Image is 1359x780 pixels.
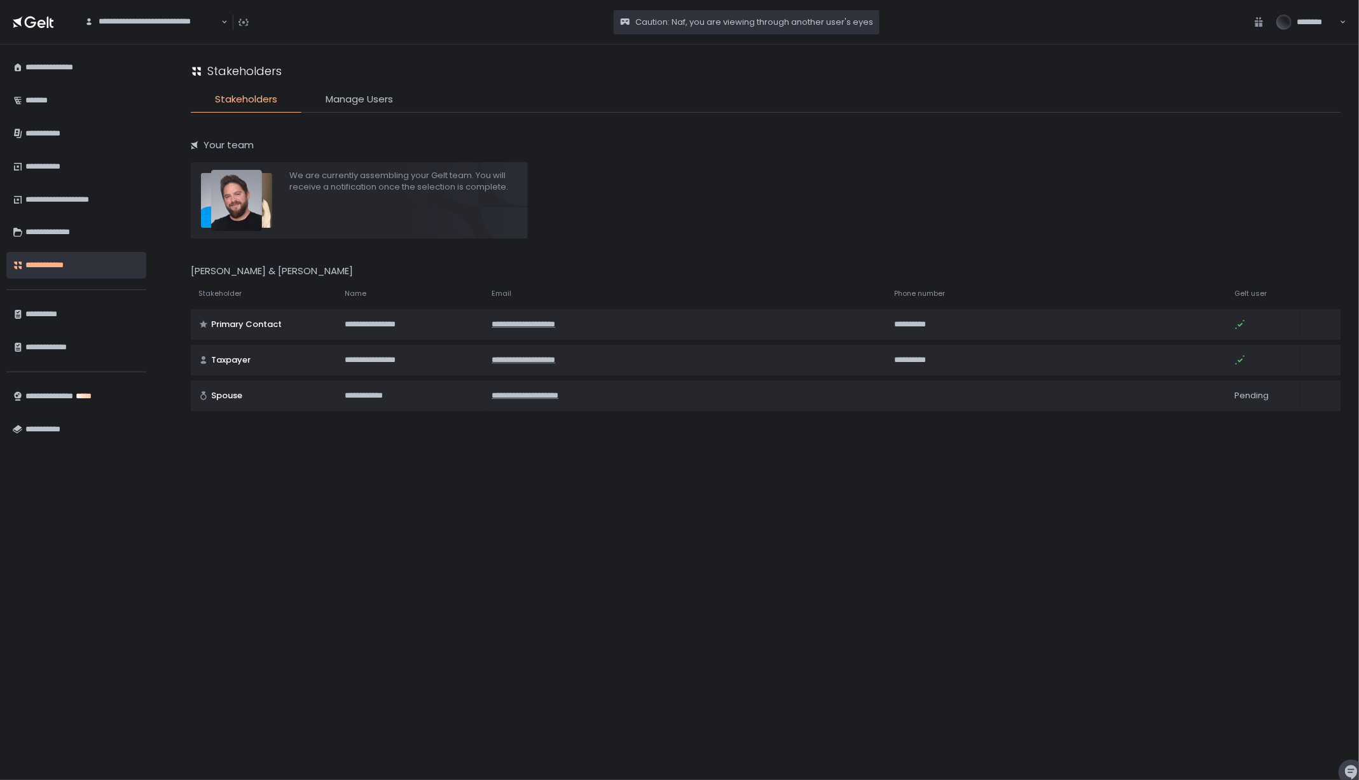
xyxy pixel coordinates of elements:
[76,9,228,35] div: Search for option
[1235,390,1269,401] span: Pending
[211,390,242,401] span: Spouse
[85,27,220,40] input: Search for option
[1235,289,1267,298] span: Gelt user
[215,92,277,107] span: Stakeholders
[191,264,353,277] span: [PERSON_NAME] & [PERSON_NAME]
[198,289,242,298] span: Stakeholder
[207,62,282,80] h1: Stakeholders
[211,354,251,366] span: Taxpayer
[345,289,366,298] span: Name
[289,170,520,193] span: We are currently assembling your Gelt team. You will receive a notification once the selection is...
[894,289,945,298] span: Phone number
[211,319,282,330] span: Primary Contact
[492,289,511,298] span: Email
[204,138,254,153] span: Your team
[635,17,873,28] span: Caution: Naf, you are viewing through another user's eyes
[326,92,393,107] span: Manage Users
